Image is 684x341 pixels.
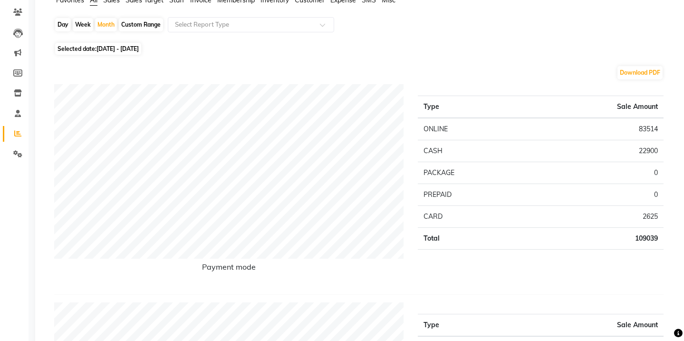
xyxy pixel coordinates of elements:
[418,118,528,140] td: ONLINE
[617,66,663,79] button: Download PDF
[528,228,664,250] td: 109039
[418,314,585,337] th: Type
[55,18,71,31] div: Day
[528,118,664,140] td: 83514
[119,18,163,31] div: Custom Range
[528,184,664,206] td: 0
[418,162,528,184] td: PACKAGE
[418,228,528,250] td: Total
[55,43,141,55] span: Selected date:
[54,263,404,275] h6: Payment mode
[95,18,117,31] div: Month
[585,314,664,337] th: Sale Amount
[528,140,664,162] td: 22900
[96,45,139,52] span: [DATE] - [DATE]
[418,206,528,228] td: CARD
[418,184,528,206] td: PREPAID
[528,206,664,228] td: 2625
[528,162,664,184] td: 0
[418,140,528,162] td: CASH
[418,96,528,118] th: Type
[73,18,93,31] div: Week
[528,96,664,118] th: Sale Amount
